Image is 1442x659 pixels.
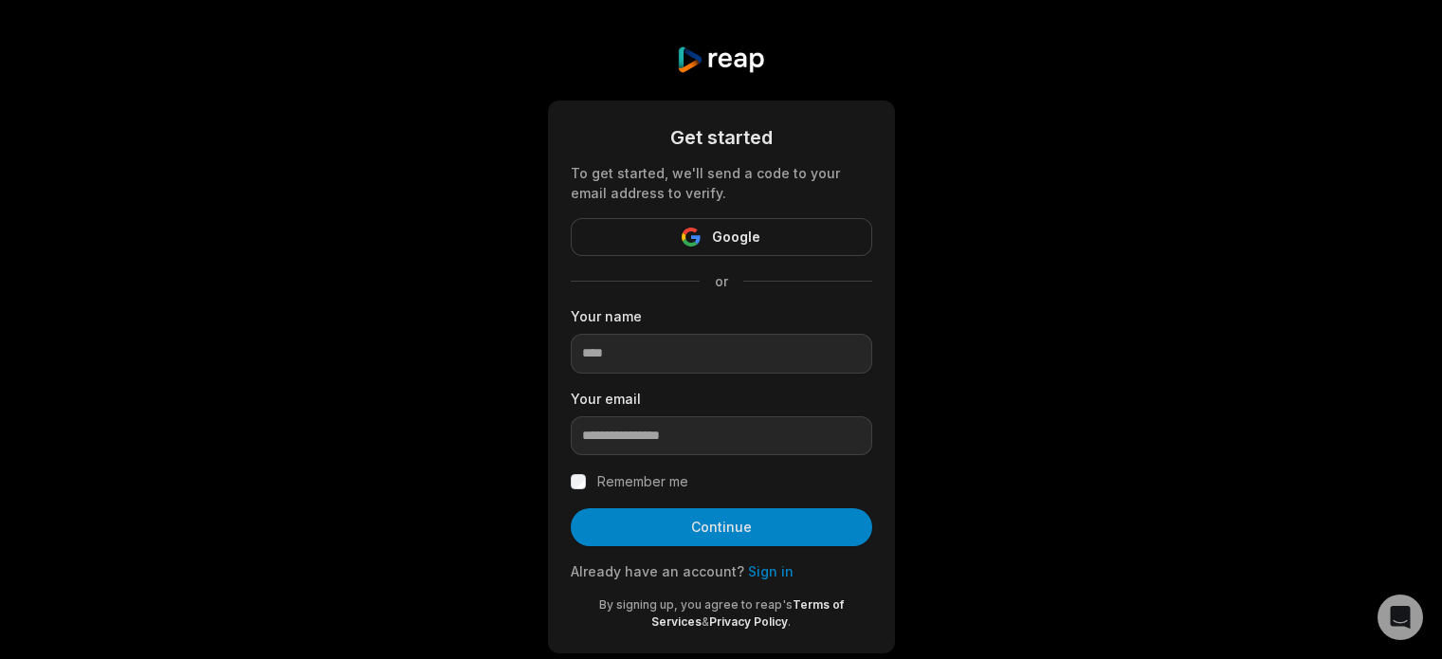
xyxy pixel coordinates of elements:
span: Google [712,226,760,248]
a: Sign in [748,563,794,579]
span: or [700,271,743,291]
label: Remember me [597,470,688,493]
div: To get started, we'll send a code to your email address to verify. [571,163,872,203]
span: & [702,614,709,629]
a: Terms of Services [651,597,844,629]
label: Your name [571,306,872,326]
img: reap [676,46,766,74]
span: Already have an account? [571,563,744,579]
span: By signing up, you agree to reap's [599,597,793,612]
button: Continue [571,508,872,546]
a: Privacy Policy [709,614,788,629]
label: Your email [571,389,872,409]
div: Open Intercom Messenger [1378,595,1423,640]
div: Get started [571,123,872,152]
button: Google [571,218,872,256]
span: . [788,614,791,629]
